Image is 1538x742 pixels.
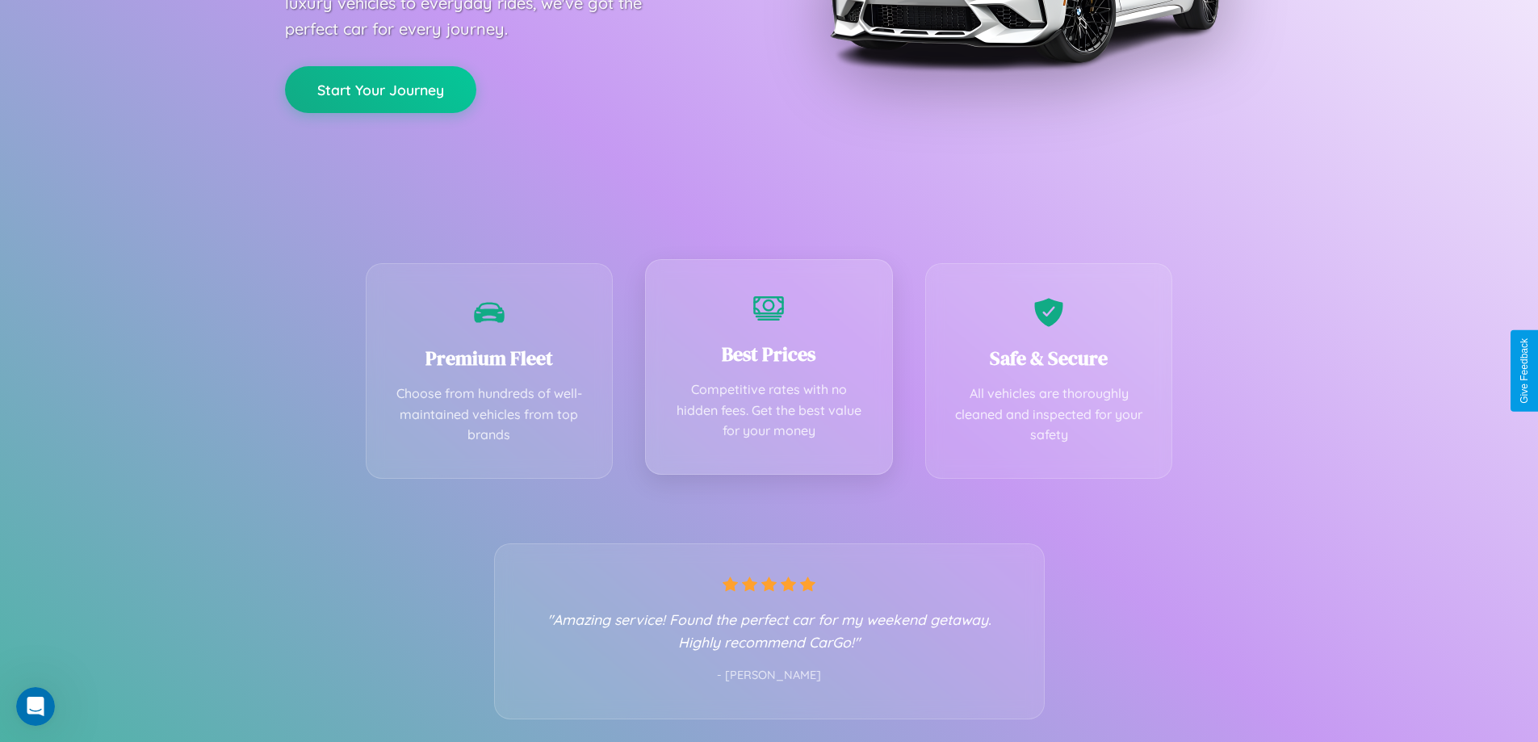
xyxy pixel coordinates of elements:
p: "Amazing service! Found the perfect car for my weekend getaway. Highly recommend CarGo!" [527,608,1012,653]
p: Choose from hundreds of well-maintained vehicles from top brands [391,384,589,446]
iframe: Intercom live chat [16,687,55,726]
p: - [PERSON_NAME] [527,665,1012,686]
p: Competitive rates with no hidden fees. Get the best value for your money [670,379,868,442]
button: Start Your Journey [285,66,476,113]
h3: Best Prices [670,341,868,367]
h3: Safe & Secure [950,345,1148,371]
div: Give Feedback [1519,338,1530,404]
h3: Premium Fleet [391,345,589,371]
p: All vehicles are thoroughly cleaned and inspected for your safety [950,384,1148,446]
